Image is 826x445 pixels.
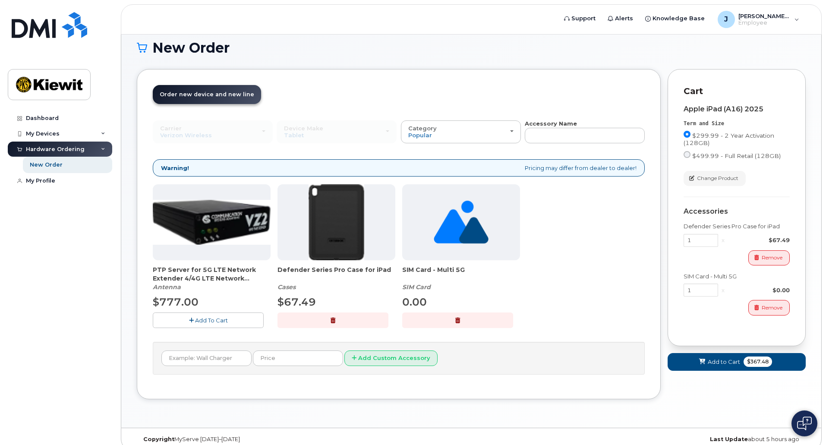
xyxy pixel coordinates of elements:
[583,436,806,443] div: about 5 hours ago
[708,358,740,366] span: Add to Cart
[718,236,728,244] div: x
[277,265,395,291] div: Defender Series Pro Case for iPad
[277,265,395,283] span: Defender Series Pro Case for iPad
[728,236,790,244] div: $67.49
[684,208,790,215] div: Accessories
[153,200,271,245] img: Casa_Sysem.png
[253,350,343,366] input: Price
[762,304,782,312] span: Remove
[161,164,189,172] strong: Warning!
[309,184,364,260] img: defenderipad10thgen.png
[684,85,790,98] p: Cart
[408,132,432,139] span: Popular
[684,132,774,146] span: $299.99 - 2 Year Activation (128GB)
[160,91,254,98] span: Order new device and new line
[762,254,782,262] span: Remove
[277,296,316,308] span: $67.49
[153,265,271,283] span: PTP Server for 5G LTE Network Extender 4/4G LTE Network Extender 3
[697,174,738,182] span: Change Product
[797,417,812,430] img: Open chat
[137,40,806,55] h1: New Order
[434,184,489,260] img: no_image_found-2caef05468ed5679b831cfe6fc140e25e0c280774317ffc20a367ab7fd17291e.png
[748,300,790,315] button: Remove
[684,105,790,113] div: Apple iPad (A16) 2025
[401,120,521,143] button: Category Popular
[402,265,520,291] div: SIM Card - Multi 5G
[153,265,271,291] div: PTP Server for 5G LTE Network Extender 4/4G LTE Network Extender 3
[143,436,174,442] strong: Copyright
[684,131,690,138] input: $299.99 - 2 Year Activation (128GB)
[668,353,806,371] button: Add to Cart $367.48
[161,350,252,366] input: Example: Wall Charger
[728,286,790,294] div: $0.00
[684,272,790,281] div: SIM Card - Multi 5G
[748,250,790,265] button: Remove
[137,436,360,443] div: MyServe [DATE]–[DATE]
[710,436,748,442] strong: Last Update
[408,125,437,132] span: Category
[153,312,264,328] button: Add To Cart
[402,265,520,283] span: SIM Card - Multi 5G
[712,11,805,28] div: Javier.Duartevillafa
[402,296,427,308] span: 0.00
[684,222,790,230] div: Defender Series Pro Case for iPad
[195,317,228,324] span: Add To Cart
[684,151,690,158] input: $499.99 - Full Retail (128GB)
[738,19,790,26] span: Employee
[692,152,781,159] span: $499.99 - Full Retail (128GB)
[744,357,772,367] span: $367.48
[153,296,199,308] span: $777.00
[153,159,645,177] div: Pricing may differ from dealer to dealer!
[277,283,296,291] em: Cases
[525,120,577,127] strong: Accessory Name
[153,283,181,291] em: Antenna
[684,171,746,186] button: Change Product
[684,120,790,127] div: Term and Size
[344,350,438,366] button: Add Custom Accessory
[402,283,431,291] em: SIM Card
[718,286,728,294] div: x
